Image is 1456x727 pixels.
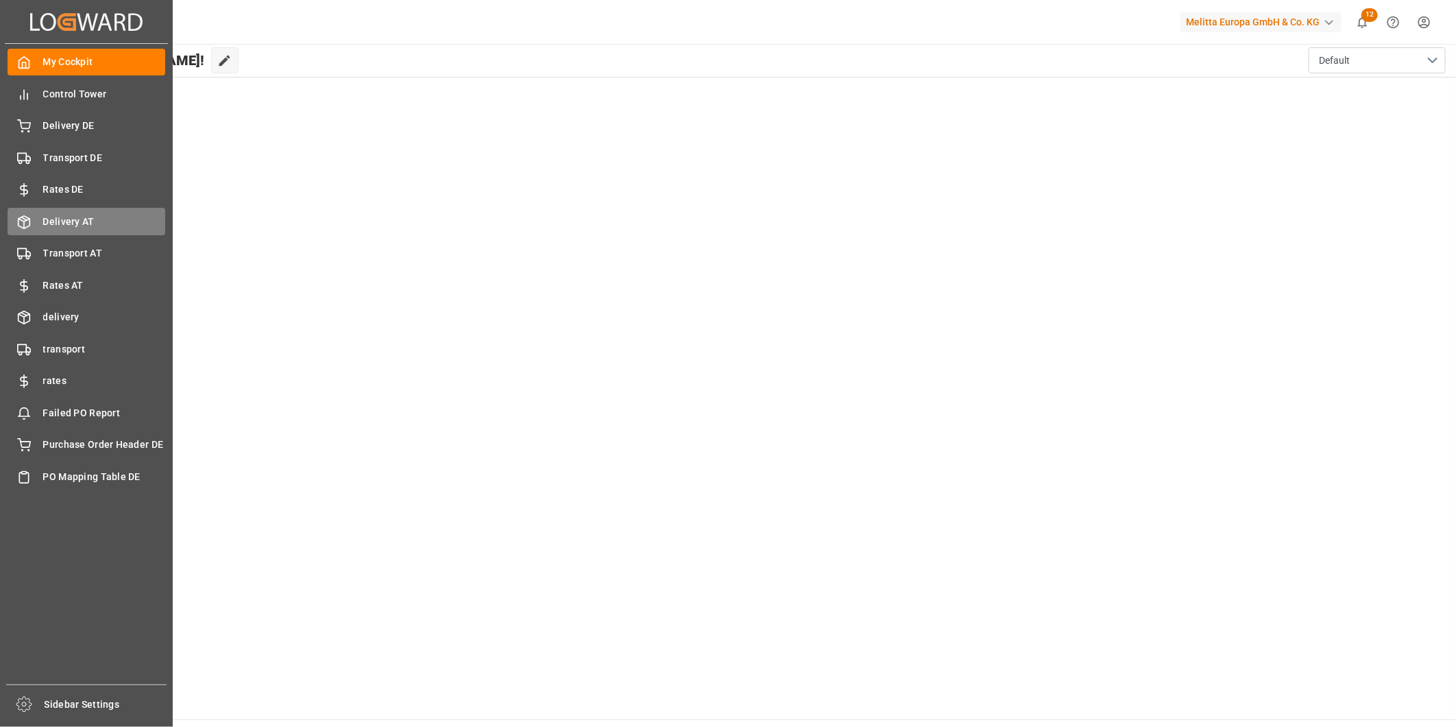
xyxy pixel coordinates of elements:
[8,272,165,298] a: Rates AT
[8,208,165,235] a: Delivery AT
[43,406,166,420] span: Failed PO Report
[43,342,166,357] span: transport
[43,438,166,452] span: Purchase Order Header DE
[57,47,204,73] span: Hello [PERSON_NAME]!
[1309,47,1446,73] button: open menu
[43,151,166,165] span: Transport DE
[1180,9,1347,35] button: Melitta Europa GmbH & Co. KG
[8,335,165,362] a: transport
[1347,7,1378,38] button: show 12 new notifications
[45,698,167,712] span: Sidebar Settings
[43,246,166,261] span: Transport AT
[8,144,165,171] a: Transport DE
[43,87,166,102] span: Control Tower
[8,399,165,426] a: Failed PO Report
[8,49,165,75] a: My Cockpit
[43,278,166,293] span: Rates AT
[1378,7,1409,38] button: Help Center
[8,463,165,490] a: PO Mapping Table DE
[43,55,166,69] span: My Cockpit
[1180,12,1342,32] div: Melitta Europa GmbH & Co. KG
[43,374,166,388] span: rates
[8,304,165,331] a: delivery
[43,215,166,229] span: Delivery AT
[43,119,166,133] span: Delivery DE
[8,176,165,203] a: Rates DE
[8,240,165,267] a: Transport AT
[43,310,166,324] span: delivery
[1361,8,1378,22] span: 12
[43,470,166,484] span: PO Mapping Table DE
[8,431,165,458] a: Purchase Order Header DE
[8,112,165,139] a: Delivery DE
[8,80,165,107] a: Control Tower
[43,182,166,197] span: Rates DE
[1319,53,1350,68] span: Default
[8,368,165,394] a: rates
